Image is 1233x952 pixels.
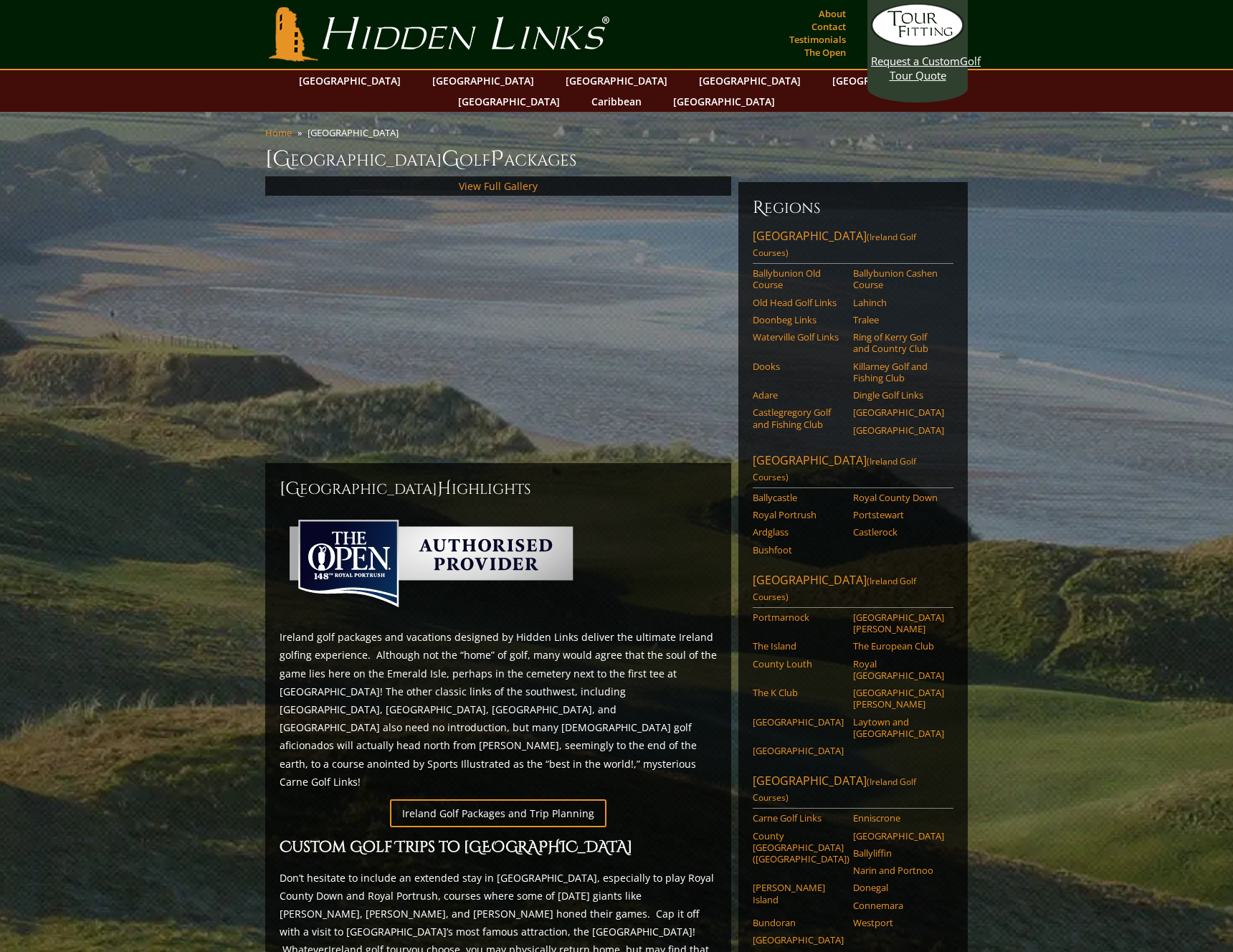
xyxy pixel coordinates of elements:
[753,640,844,652] a: The Island
[853,687,944,710] a: [GEOGRAPHIC_DATA][PERSON_NAME]
[753,658,844,670] a: County Louth
[853,297,944,308] a: Lahinch
[753,773,953,809] a: [GEOGRAPHIC_DATA](Ireland Golf Courses)
[825,70,941,91] a: [GEOGRAPHIC_DATA]
[390,799,606,827] a: Ireland Golf Packages and Trip Planning
[308,126,404,139] li: [GEOGRAPHIC_DATA]
[753,492,844,503] a: Ballycastle
[753,314,844,325] a: Doonbeg Links
[692,70,808,91] a: [GEOGRAPHIC_DATA]
[753,575,916,603] span: (Ireland Golf Courses)
[853,611,944,635] a: [GEOGRAPHIC_DATA][PERSON_NAME]
[425,70,541,91] a: [GEOGRAPHIC_DATA]
[280,836,717,860] h2: Custom Golf Trips to [GEOGRAPHIC_DATA]
[871,54,960,68] span: Request a Custom
[853,640,944,652] a: The European Club
[753,331,844,343] a: Waterville Golf Links
[753,611,844,623] a: Portmarnock
[753,572,953,608] a: [GEOGRAPHIC_DATA](Ireland Golf Courses)
[753,267,844,291] a: Ballybunion Old Course
[280,477,717,500] h2: [GEOGRAPHIC_DATA] ighlights
[753,882,844,905] a: [PERSON_NAME] Island
[437,477,452,500] span: H
[853,900,944,911] a: Connemara
[558,70,675,91] a: [GEOGRAPHIC_DATA]
[753,455,916,483] span: (Ireland Golf Courses)
[666,91,782,112] a: [GEOGRAPHIC_DATA]
[808,16,849,37] a: Contact
[753,452,953,488] a: [GEOGRAPHIC_DATA](Ireland Golf Courses)
[853,812,944,824] a: Enniscrone
[753,917,844,928] a: Bundoran
[853,526,944,538] a: Castlerock
[853,847,944,859] a: Ballyliffin
[853,406,944,418] a: [GEOGRAPHIC_DATA]
[853,492,944,503] a: Royal County Down
[753,745,844,756] a: [GEOGRAPHIC_DATA]
[265,126,292,139] a: Home
[753,812,844,824] a: Carne Golf Links
[451,91,567,112] a: [GEOGRAPHIC_DATA]
[753,544,844,556] a: Bushfoot
[853,917,944,928] a: Westport
[753,196,953,219] h6: Regions
[853,361,944,384] a: Killarney Golf and Fishing Club
[753,297,844,308] a: Old Head Golf Links
[753,509,844,520] a: Royal Portrush
[292,70,408,91] a: [GEOGRAPHIC_DATA]
[853,830,944,842] a: [GEOGRAPHIC_DATA]
[753,687,844,698] a: The K Club
[815,4,849,24] a: About
[801,42,849,62] a: The Open
[853,865,944,876] a: Narin and Portnoo
[853,882,944,893] a: Donegal
[753,389,844,401] a: Adare
[753,361,844,372] a: Dooks
[753,228,953,264] a: [GEOGRAPHIC_DATA](Ireland Golf Courses)
[753,934,844,946] a: [GEOGRAPHIC_DATA]
[853,331,944,355] a: Ring of Kerry Golf and Country Club
[853,389,944,401] a: Dingle Golf Links
[853,424,944,436] a: [GEOGRAPHIC_DATA]
[853,509,944,520] a: Portstewart
[871,4,964,82] a: Request a CustomGolf Tour Quote
[584,91,649,112] a: Caribbean
[853,267,944,291] a: Ballybunion Cashen Course
[753,526,844,538] a: Ardglass
[265,145,968,173] h1: [GEOGRAPHIC_DATA] olf ackages
[853,716,944,740] a: Laytown and [GEOGRAPHIC_DATA]
[753,830,844,865] a: County [GEOGRAPHIC_DATA] ([GEOGRAPHIC_DATA])
[853,314,944,325] a: Tralee
[442,145,460,173] span: G
[280,628,717,791] p: Ireland golf packages and vacations designed by Hidden Links deliver the ultimate Ireland golfing...
[753,406,844,430] a: Castlegregory Golf and Fishing Club
[490,145,504,173] span: P
[853,658,944,682] a: Royal [GEOGRAPHIC_DATA]
[786,29,849,49] a: Testimonials
[459,179,538,193] a: View Full Gallery
[753,716,844,728] a: [GEOGRAPHIC_DATA]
